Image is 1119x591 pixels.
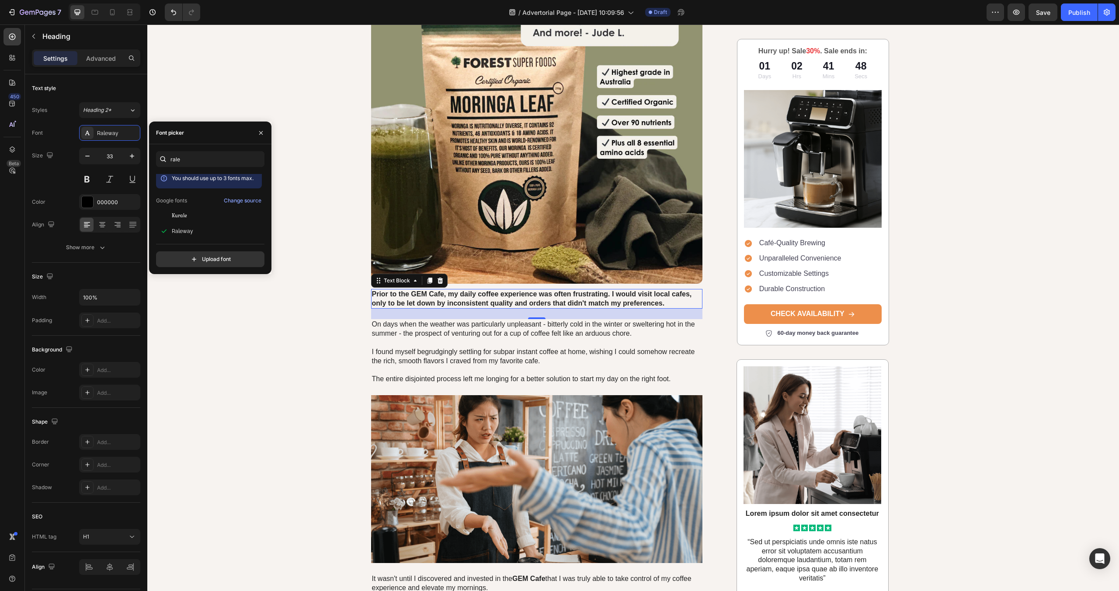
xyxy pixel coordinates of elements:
button: Show more [32,240,140,255]
div: Width [32,293,46,301]
div: Color [32,198,45,206]
a: CHECK AVAILABILITY [597,280,734,299]
div: Size [32,150,55,162]
div: Align [32,219,56,231]
button: Publish [1061,3,1098,21]
div: Rich Text Editor. Editing area: main [224,264,556,285]
p: -[PERSON_NAME] [597,565,733,574]
p: Settings [43,54,68,63]
p: Google fonts [156,197,187,205]
span: Advertorial Page - [DATE] 10:09:56 [522,8,624,17]
div: 41 [675,35,687,49]
p: Heading [42,31,137,42]
div: HTML tag [32,533,56,541]
p: Days [611,49,624,56]
p: Café-Quality Brewing [612,214,694,223]
div: Align [32,561,57,573]
div: Shadow [32,483,52,491]
div: Add... [97,389,138,397]
span: / [518,8,521,17]
div: Show more [66,243,107,252]
img: gempages_432750572815254551-acf90596-ce6a-4e25-b350-5b84ace085e2.png [224,371,556,539]
div: Beta [7,160,21,167]
p: Unparalleled Convenience [612,229,694,238]
div: Change source [224,197,261,205]
div: Open Intercom Messenger [1089,548,1110,569]
p: On days when the weather was particularly unpleasant - bitterly cold in the winter or sweltering ... [225,295,555,359]
div: Text style [32,84,56,92]
p: Hurry up! Sale . Sale ends in: [598,22,733,31]
div: Corner [32,461,49,469]
p: Secs [707,49,720,56]
div: Shape [32,416,60,428]
button: H1 [79,529,140,545]
img: gempages_432750572815254551-3b6b656d-c286-499b-9b40-e7174becd80a.png [596,342,734,480]
span: Kurale [172,212,187,219]
div: Font [32,129,43,137]
div: 000000 [97,198,138,206]
div: Font picker [156,129,184,137]
div: Image [32,389,47,396]
img: gempages_432750572815254551-6849a866-76d6-415e-a3f8-b9dc8e781b5d.png [597,66,734,203]
div: 48 [707,35,720,49]
div: Add... [97,461,138,469]
div: Text Block [235,252,264,260]
p: Durable Construction [612,260,694,269]
p: Customizable Settings [612,244,694,254]
div: Undo/Redo [165,3,200,21]
span: Save [1036,9,1050,16]
span: 30% [659,22,673,30]
input: Search font [156,151,264,167]
div: Padding [32,316,52,324]
div: Publish [1068,8,1090,17]
div: Add... [97,317,138,325]
p: 60-day money back guarantee [630,305,711,313]
div: 01 [611,35,624,49]
div: Background [32,344,74,356]
p: Hrs [644,49,655,56]
span: You should use up to 3 fonts max. [172,175,254,181]
p: Mins [675,49,687,56]
span: Draft [654,8,667,16]
button: Change source [223,195,262,206]
p: 7 [57,7,61,17]
input: Auto [80,289,140,305]
span: Raleway [172,227,193,235]
p: Prior to the GEM Cafe, my daily coffee experience was often frustrating. I would visit local cafe... [225,265,555,284]
div: Add... [97,484,138,492]
div: SEO [32,513,42,521]
span: Heading 2* [83,106,111,114]
div: Size [32,271,55,283]
p: CHECK AVAILABILITY [623,285,697,294]
div: Add... [97,366,138,374]
div: Border [32,438,49,446]
div: Add... [97,438,138,446]
button: Save [1029,3,1057,21]
span: H1 [83,533,89,540]
button: Heading 2* [79,102,140,118]
div: Raleway [97,129,138,137]
p: “Sed ut perspiciatis unde omnis iste natus error sit voluptatem accusantium doloremque laudantium... [597,513,733,558]
button: 7 [3,3,65,21]
div: Color [32,366,45,374]
p: Lorem ipsum dolor sit amet consectetur [597,485,733,494]
div: Upload font [190,255,231,264]
iframe: Design area [147,24,1119,591]
p: Advanced [86,54,116,63]
div: 450 [8,93,21,100]
div: 02 [644,35,655,49]
div: Styles [32,106,47,114]
button: Upload font [156,251,264,267]
strong: GEM Cafe [365,550,398,558]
